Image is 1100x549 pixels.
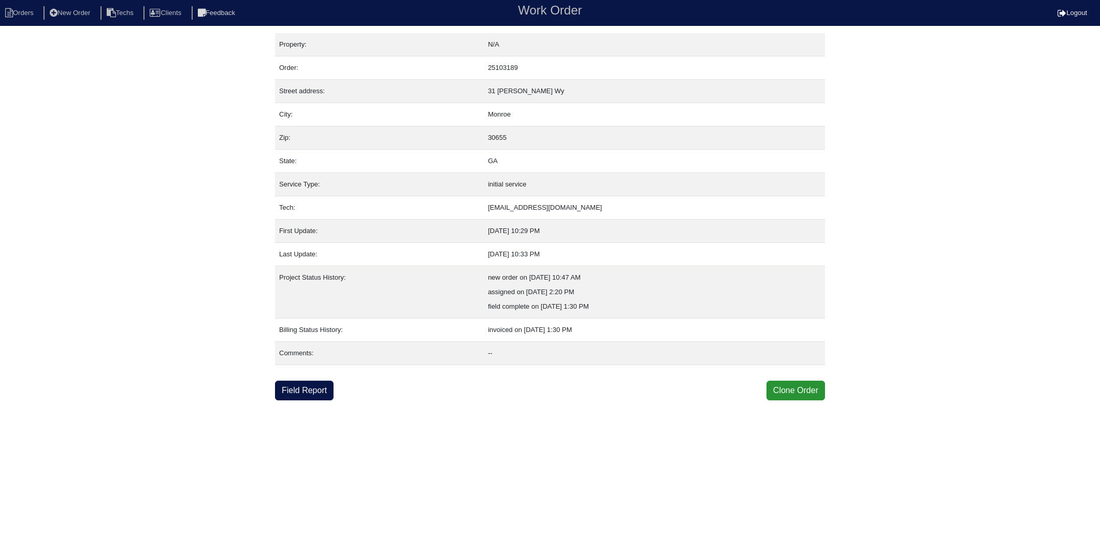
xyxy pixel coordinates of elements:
td: Street address: [275,80,484,103]
td: City: [275,103,484,126]
td: [EMAIL_ADDRESS][DOMAIN_NAME] [484,196,825,220]
td: N/A [484,33,825,56]
a: Techs [100,9,142,17]
td: Comments: [275,342,484,365]
td: 25103189 [484,56,825,80]
a: New Order [44,9,98,17]
td: Monroe [484,103,825,126]
div: invoiced on [DATE] 1:30 PM [488,323,821,337]
li: Techs [100,6,142,20]
td: First Update: [275,220,484,243]
td: Service Type: [275,173,484,196]
td: Project Status History: [275,266,484,319]
td: Billing Status History: [275,319,484,342]
td: Last Update: [275,243,484,266]
td: State: [275,150,484,173]
div: field complete on [DATE] 1:30 PM [488,299,821,314]
li: Feedback [192,6,243,20]
button: Clone Order [766,381,825,400]
td: -- [484,342,825,365]
li: Clients [143,6,190,20]
div: assigned on [DATE] 2:20 PM [488,285,821,299]
a: Clients [143,9,190,17]
td: [DATE] 10:33 PM [484,243,825,266]
td: [DATE] 10:29 PM [484,220,825,243]
td: 31 [PERSON_NAME] Wy [484,80,825,103]
td: GA [484,150,825,173]
a: Logout [1058,9,1087,17]
td: Property: [275,33,484,56]
td: 30655 [484,126,825,150]
li: New Order [44,6,98,20]
div: new order on [DATE] 10:47 AM [488,270,821,285]
a: Field Report [275,381,334,400]
td: Zip: [275,126,484,150]
td: Order: [275,56,484,80]
td: Tech: [275,196,484,220]
td: initial service [484,173,825,196]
